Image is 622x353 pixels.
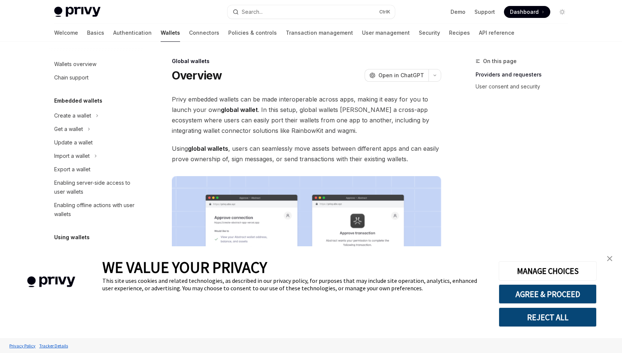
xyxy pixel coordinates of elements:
button: Open in ChatGPT [365,69,428,82]
button: Toggle Ethereum section [48,246,144,259]
a: Basics [87,24,104,42]
div: Search... [242,7,263,16]
a: Providers and requesters [476,69,574,81]
div: Update a wallet [54,138,93,147]
h1: Overview [172,69,222,82]
a: Connectors [189,24,219,42]
div: Enabling server-side access to user wallets [54,178,139,196]
h5: Using wallets [54,233,90,242]
a: Privacy Policy [7,339,37,352]
a: User management [362,24,410,42]
a: Transaction management [286,24,353,42]
a: User consent and security [476,81,574,93]
span: WE VALUE YOUR PRIVACY [102,257,267,277]
button: REJECT ALL [499,307,597,327]
strong: global wallets [188,145,228,152]
span: On this page [483,57,517,66]
button: Open search [228,5,395,19]
img: light logo [54,7,100,17]
div: Enabling offline actions with user wallets [54,201,139,219]
span: Ctrl K [379,9,390,15]
div: This site uses cookies and related technologies, as described in our privacy policy, for purposes... [102,277,488,292]
a: Chain support [48,71,144,84]
div: Create a wallet [54,111,91,120]
div: Chain support [54,73,89,82]
div: Get a wallet [54,125,83,134]
strong: global wallet [221,106,258,113]
span: Using , users can seamlessly move assets between different apps and can easily prove ownership of... [172,143,441,164]
span: Privy embedded wallets can be made interoperable across apps, making it easy for you to launch yo... [172,94,441,136]
img: close banner [607,256,612,261]
a: Enabling offline actions with user wallets [48,199,144,221]
a: Welcome [54,24,78,42]
a: Authentication [113,24,152,42]
button: MANAGE CHOICES [499,261,597,281]
span: Open in ChatGPT [378,72,424,79]
a: Demo [451,8,465,16]
button: Toggle Import a wallet section [48,149,144,163]
a: Enabling server-side access to user wallets [48,176,144,199]
span: Dashboard [510,8,539,16]
button: Toggle Create a wallet section [48,109,144,122]
a: Recipes [449,24,470,42]
a: Security [419,24,440,42]
a: Update a wallet [48,136,144,149]
a: Support [474,8,495,16]
button: Toggle Get a wallet section [48,122,144,136]
a: close banner [602,251,617,266]
div: Wallets overview [54,60,96,69]
a: Dashboard [504,6,550,18]
button: Toggle dark mode [556,6,568,18]
button: AGREE & PROCEED [499,284,597,304]
div: Export a wallet [54,165,90,174]
a: Wallets overview [48,57,144,71]
img: company logo [11,266,91,298]
a: Tracker Details [37,339,70,352]
a: API reference [479,24,514,42]
a: Wallets [161,24,180,42]
div: Import a wallet [54,151,90,160]
div: Global wallets [172,57,441,65]
a: Export a wallet [48,163,144,176]
a: Policies & controls [228,24,277,42]
h5: Embedded wallets [54,96,102,105]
